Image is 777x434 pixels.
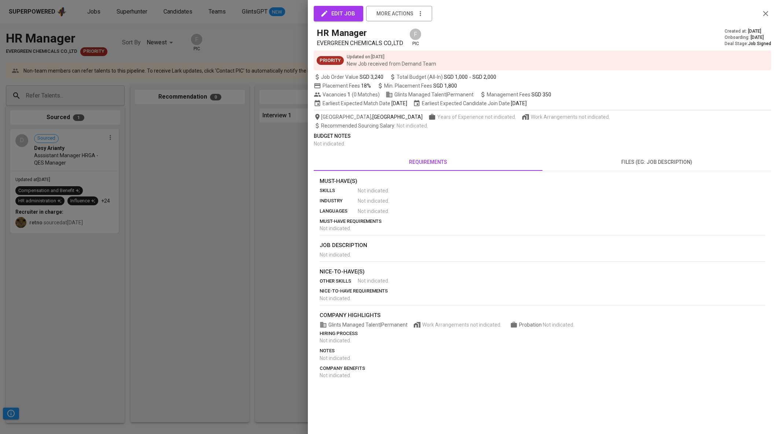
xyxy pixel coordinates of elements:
[413,100,527,107] span: Earliest Expected Candidate Join Date
[725,41,771,47] div: Deal Stage :
[347,60,436,67] p: New Job received from Demand Team
[358,197,389,205] span: Not indicated .
[314,6,363,21] button: edit job
[472,73,496,81] span: SGD 2,000
[444,73,468,81] span: SGD 1,000
[320,268,765,276] p: nice-to-have(s)
[409,28,422,47] div: pic
[314,113,423,121] span: [GEOGRAPHIC_DATA] ,
[469,73,471,81] span: -
[320,347,765,354] p: notes
[531,113,610,121] span: Work Arrangements not indicated.
[358,277,389,284] span: Not indicated .
[372,113,423,121] span: [GEOGRAPHIC_DATA]
[318,158,538,167] span: requirements
[320,321,408,328] span: Glints Managed Talent | Permanent
[487,92,551,98] span: Management Fees
[320,311,765,320] p: company highlights
[389,73,496,81] span: Total Budget (All-In)
[314,132,771,140] p: Budget Notes
[433,83,457,89] span: SGD 1,800
[531,92,551,98] span: SGD 350
[320,187,358,194] p: skills
[376,9,413,18] span: more actions
[360,73,383,81] span: SGD 3,240
[358,207,389,215] span: Not indicated .
[320,207,358,215] p: languages
[320,287,765,295] p: nice-to-have requirements
[748,28,761,34] span: [DATE]
[397,123,428,129] span: Not indicated .
[323,83,371,89] span: Placement Fees
[321,123,397,129] span: Recommended Sourcing Salary :
[314,91,380,98] span: Vacancies ( 0 Matches )
[547,158,767,167] span: files (eg: job description)
[322,9,355,18] span: edit job
[320,197,358,205] p: industry
[320,177,765,185] p: Must-Have(s)
[543,322,574,328] span: Not indicated .
[391,100,407,107] span: [DATE]
[320,241,765,250] p: job description
[725,28,771,34] div: Created at :
[725,34,771,41] div: Onboarding :
[386,91,474,98] span: Glints Managed Talent | Permanent
[358,187,389,194] span: Not indicated .
[320,218,765,225] p: must-have requirements
[317,27,367,39] h5: HR Manager
[320,295,351,301] span: Not indicated .
[320,372,351,378] span: Not indicated .
[317,57,344,64] span: Priority
[409,28,422,41] div: F
[320,365,765,372] p: company benefits
[320,252,351,258] span: Not indicated .
[437,113,516,121] span: Years of Experience not indicated.
[366,6,432,21] button: more actions
[751,34,764,41] span: [DATE]
[314,141,345,147] span: Not indicated .
[422,321,501,328] span: Work Arrangements not indicated.
[361,83,371,89] span: 18%
[320,338,351,343] span: Not indicated .
[347,54,436,60] p: Updated on : [DATE]
[346,91,350,98] span: 1
[314,73,383,81] span: Job Order Value
[320,355,351,361] span: Not indicated .
[320,225,351,231] span: Not indicated .
[314,100,407,107] span: Earliest Expected Match Date
[317,40,403,47] span: EVERGREEN CHEMICALS CO.,LTD
[320,330,765,337] p: hiring process
[511,100,527,107] span: [DATE]
[748,41,771,46] span: Job Signed
[320,277,358,285] p: other skills
[519,322,543,328] span: Probation
[384,83,457,89] span: Min. Placement Fees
